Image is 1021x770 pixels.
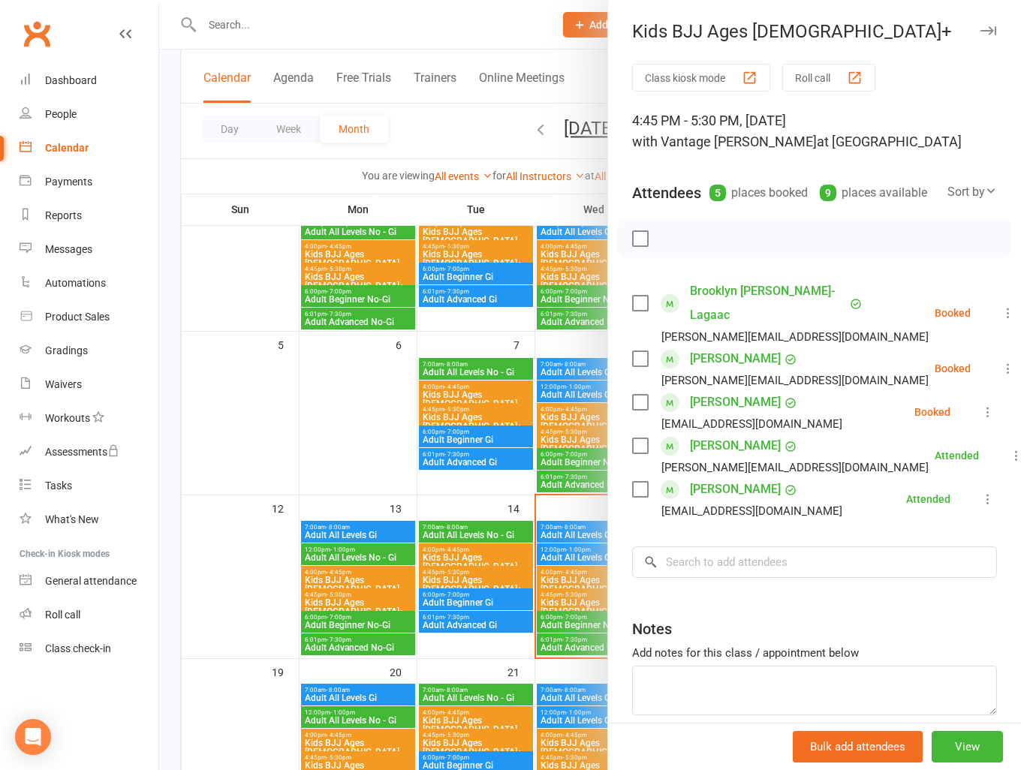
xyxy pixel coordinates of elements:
div: Booked [935,308,971,318]
div: Dashboard [45,74,97,86]
div: places booked [709,182,808,203]
div: Messages [45,243,92,255]
div: 4:45 PM - 5:30 PM, [DATE] [632,110,997,152]
a: Clubworx [18,15,56,53]
a: Assessments [20,435,158,469]
div: Reports [45,209,82,221]
a: Roll call [20,598,158,632]
a: Tasks [20,469,158,503]
button: View [932,731,1003,762]
a: Messages [20,233,158,266]
div: [EMAIL_ADDRESS][DOMAIN_NAME] [661,501,842,521]
a: General attendance kiosk mode [20,564,158,598]
div: Booked [935,363,971,374]
div: Assessments [45,446,119,458]
a: What's New [20,503,158,537]
div: Class check-in [45,642,111,654]
a: Workouts [20,402,158,435]
div: Product Sales [45,311,110,323]
div: Roll call [45,609,80,621]
div: Add notes for this class / appointment below [632,644,997,662]
span: at [GEOGRAPHIC_DATA] [817,134,962,149]
div: Tasks [45,480,72,492]
div: [EMAIL_ADDRESS][DOMAIN_NAME] [661,414,842,434]
div: Attended [906,494,950,504]
div: Attendees [632,182,701,203]
div: 5 [709,185,726,201]
div: [PERSON_NAME][EMAIL_ADDRESS][DOMAIN_NAME] [661,371,929,390]
div: Calendar [45,142,89,154]
div: Attended [935,450,979,461]
a: Automations [20,266,158,300]
input: Search to add attendees [632,546,997,578]
a: [PERSON_NAME] [690,434,781,458]
div: People [45,108,77,120]
div: Notes [632,618,672,639]
button: Bulk add attendees [793,731,923,762]
div: [PERSON_NAME][EMAIL_ADDRESS][DOMAIN_NAME] [661,327,929,347]
div: General attendance [45,575,137,587]
div: Payments [45,176,92,188]
div: Waivers [45,378,82,390]
div: Booked [914,407,950,417]
div: Gradings [45,344,88,356]
a: [PERSON_NAME] [690,347,781,371]
a: Gradings [20,334,158,368]
div: Sort by [947,182,997,202]
span: with Vantage [PERSON_NAME] [632,134,817,149]
a: Reports [20,199,158,233]
a: Brooklyn [PERSON_NAME]-Lagaac [690,279,846,327]
a: Dashboard [20,64,158,98]
div: Workouts [45,412,90,424]
a: Payments [20,165,158,199]
a: [PERSON_NAME] [690,390,781,414]
div: Kids BJJ Ages [DEMOGRAPHIC_DATA]+ [608,21,1021,42]
button: Class kiosk mode [632,64,770,92]
div: [PERSON_NAME][EMAIL_ADDRESS][DOMAIN_NAME] [661,458,929,477]
a: Product Sales [20,300,158,334]
a: People [20,98,158,131]
div: Open Intercom Messenger [15,719,51,755]
div: 9 [820,185,836,201]
a: [PERSON_NAME] [690,477,781,501]
div: Automations [45,277,106,289]
a: Class kiosk mode [20,632,158,666]
div: places available [820,182,927,203]
button: Roll call [782,64,875,92]
a: Calendar [20,131,158,165]
a: Waivers [20,368,158,402]
div: What's New [45,513,99,525]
